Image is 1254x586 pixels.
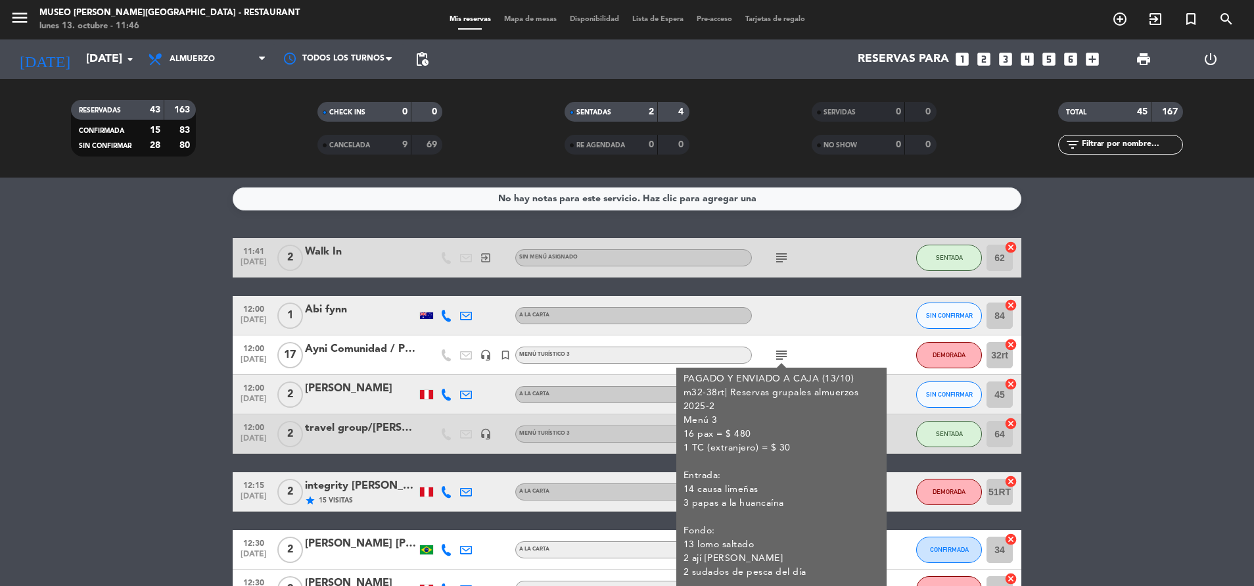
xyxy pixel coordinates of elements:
i: looks_3 [997,51,1014,68]
button: SENTADA [916,245,982,271]
strong: 167 [1162,107,1180,116]
span: 12:00 [237,419,270,434]
span: [DATE] [237,492,270,507]
span: 2 [277,421,303,447]
span: NO SHOW [824,142,857,149]
span: [DATE] [237,316,270,331]
i: subject [774,250,789,266]
span: SENTADA [936,430,963,437]
span: [DATE] [237,550,270,565]
i: [DATE] [10,45,80,74]
span: Disponibilidad [563,16,626,23]
i: turned_in_not [499,349,511,361]
span: DEMORADA [933,488,965,495]
i: menu [10,8,30,28]
strong: 0 [649,140,654,149]
div: No hay notas para este servicio. Haz clic para agregar una [498,191,756,207]
span: print [1136,51,1151,67]
span: SIN CONFIRMAR [79,143,131,149]
span: Mis reservas [443,16,498,23]
strong: 80 [179,141,193,150]
i: filter_list [1065,137,1080,153]
strong: 0 [896,140,901,149]
strong: 0 [925,107,933,116]
input: Filtrar por nombre... [1080,137,1182,152]
span: 2 [277,479,303,505]
span: Pre-acceso [690,16,739,23]
span: Tarjetas de regalo [739,16,812,23]
button: SIN CONFIRMAR [916,303,982,329]
i: headset_mic [480,349,492,361]
i: arrow_drop_down [122,51,138,67]
span: [DATE] [237,258,270,273]
button: menu [10,8,30,32]
i: cancel [1004,299,1017,312]
button: CONFIRMADA [916,537,982,563]
i: looks_one [954,51,971,68]
span: [DATE] [237,355,270,370]
div: integrity [PERSON_NAME] [305,477,417,495]
i: star [305,495,315,506]
i: cancel [1004,417,1017,430]
span: 2 [277,381,303,408]
span: RESERVADAS [79,107,121,114]
div: Walk In [305,243,417,260]
span: CHECK INS [329,109,365,116]
span: A la Carta [519,312,549,318]
strong: 43 [150,105,160,114]
div: LOG OUT [1177,39,1244,79]
div: [PERSON_NAME] [305,380,417,397]
i: looks_4 [1019,51,1036,68]
i: cancel [1004,475,1017,488]
button: DEMORADA [916,342,982,368]
span: [DATE] [237,434,270,449]
button: SENTADA [916,421,982,447]
i: add_circle_outline [1112,11,1128,27]
span: 12:00 [237,301,270,316]
span: Menú turístico 3 [519,352,570,357]
strong: 4 [678,107,686,116]
i: exit_to_app [480,252,492,264]
span: SENTADA [936,254,963,261]
i: add_box [1084,51,1101,68]
i: subject [774,347,789,363]
span: DEMORADA [933,351,965,358]
button: SIN CONFIRMAR [916,381,982,408]
i: cancel [1004,241,1017,254]
strong: 9 [402,140,407,149]
span: A la Carta [519,489,549,494]
i: cancel [1004,338,1017,351]
i: cancel [1004,533,1017,546]
div: travel group/[PERSON_NAME] X 2 [305,420,417,437]
span: 17 [277,342,303,368]
strong: 83 [179,126,193,135]
i: power_settings_new [1203,51,1219,67]
span: CANCELADA [329,142,370,149]
strong: 28 [150,141,160,150]
strong: 0 [678,140,686,149]
strong: 163 [174,105,193,114]
strong: 0 [432,107,440,116]
i: looks_two [975,51,992,68]
strong: 2 [649,107,654,116]
i: search [1219,11,1234,27]
span: A la Carta [519,391,549,397]
strong: 15 [150,126,160,135]
span: TOTAL [1066,109,1086,116]
strong: 45 [1137,107,1148,116]
div: lunes 13. octubre - 11:46 [39,20,300,33]
span: CONFIRMADA [79,128,124,134]
strong: 0 [925,140,933,149]
span: CONFIRMADA [930,546,969,553]
div: Abi fynn [305,301,417,318]
span: 2 [277,245,303,271]
span: 12:00 [237,379,270,395]
span: RE AGENDADA [576,142,625,149]
span: SENTADAS [576,109,611,116]
span: 11:41 [237,243,270,258]
i: cancel [1004,378,1017,391]
i: headset_mic [480,428,492,440]
span: SIN CONFIRMAR [926,312,973,319]
span: 12:00 [237,340,270,355]
i: exit_to_app [1148,11,1163,27]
